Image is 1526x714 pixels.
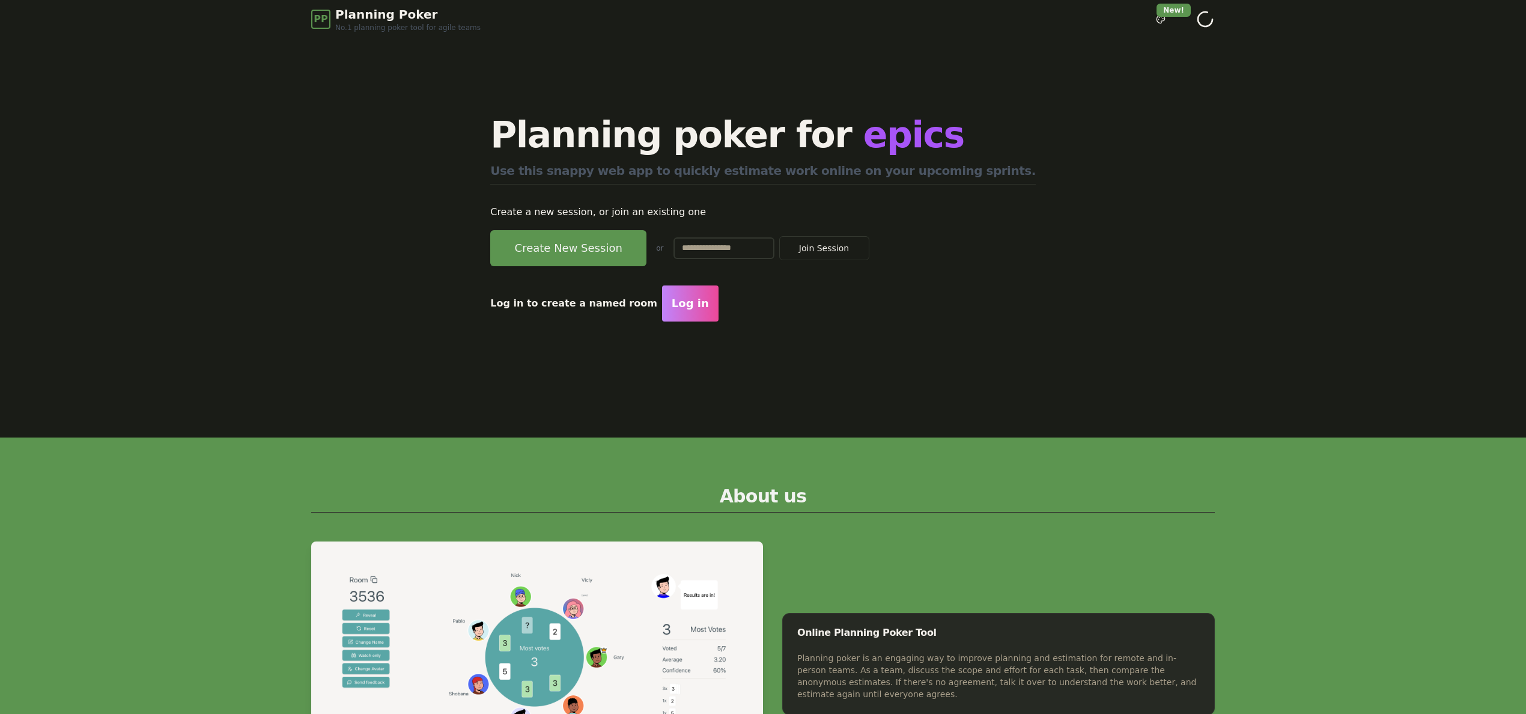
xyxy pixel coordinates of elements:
[311,6,481,32] a: PPPlanning PokerNo.1 planning poker tool for agile teams
[779,236,869,260] button: Join Session
[490,295,657,312] p: Log in to create a named room
[335,23,481,32] span: No.1 planning poker tool for agile teams
[797,628,1200,638] div: Online Planning Poker Tool
[662,285,719,322] button: Log in
[656,243,663,253] span: or
[1157,4,1191,17] div: New!
[490,204,1036,221] p: Create a new session, or join an existing one
[490,162,1036,185] h2: Use this snappy web app to quickly estimate work online on your upcoming sprints.
[314,12,327,26] span: PP
[797,652,1200,700] div: Planning poker is an engaging way to improve planning and estimation for remote and in-person tea...
[863,114,964,156] span: epics
[1150,8,1172,30] button: New!
[490,230,646,266] button: Create New Session
[311,486,1215,513] h2: About us
[335,6,481,23] span: Planning Poker
[672,295,709,312] span: Log in
[490,117,1036,153] h1: Planning poker for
